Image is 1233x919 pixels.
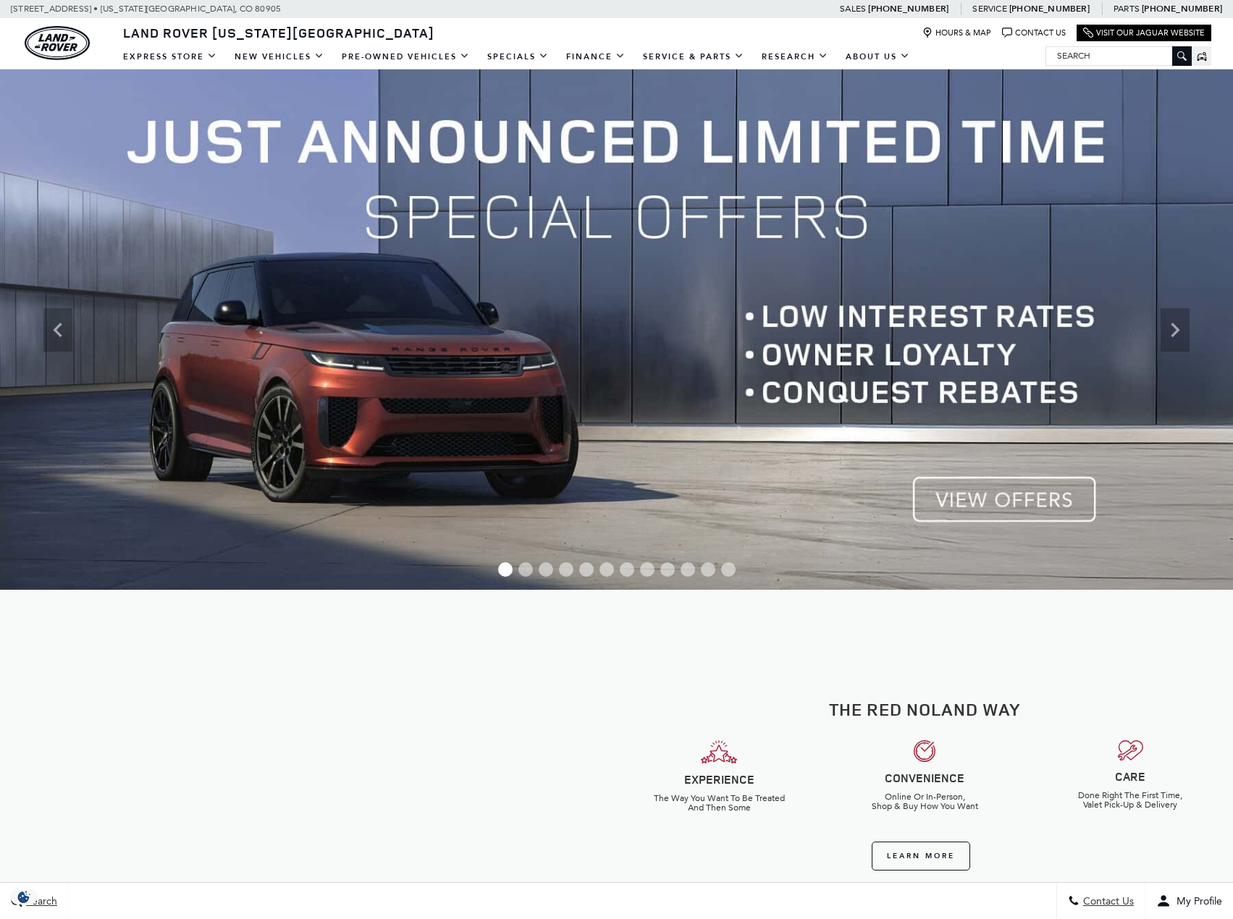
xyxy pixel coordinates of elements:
[872,842,970,871] a: Learn More
[868,3,948,14] a: [PHONE_NUMBER]
[628,794,812,813] h6: The Way You Want To Be Treated And Then Some
[620,562,634,577] span: Go to slide 7
[721,562,736,577] span: Go to slide 12
[539,562,553,577] span: Go to slide 3
[11,4,281,14] a: [STREET_ADDRESS] • [US_STATE][GEOGRAPHIC_DATA], CO 80905
[660,562,675,577] span: Go to slide 9
[1002,27,1066,38] a: Contact Us
[123,24,434,41] span: Land Rover [US_STATE][GEOGRAPHIC_DATA]
[885,770,964,786] strong: CONVENIENCE
[684,771,754,787] strong: EXPERIENCE
[1145,883,1233,919] button: Open user profile menu
[83,662,534,915] iframe: YouTube video player
[640,562,655,577] span: Go to slide 8
[333,44,479,69] a: Pre-Owned Vehicles
[557,44,634,69] a: Finance
[1083,27,1205,38] a: Visit Our Jaguar Website
[226,44,333,69] a: New Vehicles
[1009,3,1090,14] a: [PHONE_NUMBER]
[1171,895,1222,907] span: My Profile
[1080,895,1134,907] span: Contact Us
[7,889,41,905] img: Opt-Out Icon
[559,562,573,577] span: Go to slide 4
[479,44,557,69] a: Specials
[25,26,90,60] img: Land Rover
[753,44,837,69] a: Research
[1038,791,1222,810] h6: Done Right The First Time, Valet Pick-Up & Delivery
[1161,308,1190,352] div: Next
[114,44,226,69] a: EXPRESS STORE
[43,308,72,352] div: Previous
[1115,768,1145,784] strong: CARE
[1142,3,1222,14] a: [PHONE_NUMBER]
[701,562,715,577] span: Go to slide 11
[579,562,594,577] span: Go to slide 5
[599,562,614,577] span: Go to slide 6
[922,27,991,38] a: Hours & Map
[518,562,533,577] span: Go to slide 2
[837,44,919,69] a: About Us
[972,4,1006,14] span: Service
[833,792,1017,811] h6: Online Or In-Person, Shop & Buy How You Want
[114,24,443,41] a: Land Rover [US_STATE][GEOGRAPHIC_DATA]
[681,562,695,577] span: Go to slide 10
[634,44,753,69] a: Service & Parts
[25,26,90,60] a: land-rover
[7,889,41,905] section: Click to Open Cookie Consent Modal
[114,44,919,69] nav: Main Navigation
[1046,47,1191,64] input: Search
[628,700,1223,719] h2: The Red Noland Way
[498,562,513,577] span: Go to slide 1
[1114,4,1140,14] span: Parts
[840,4,866,14] span: Sales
